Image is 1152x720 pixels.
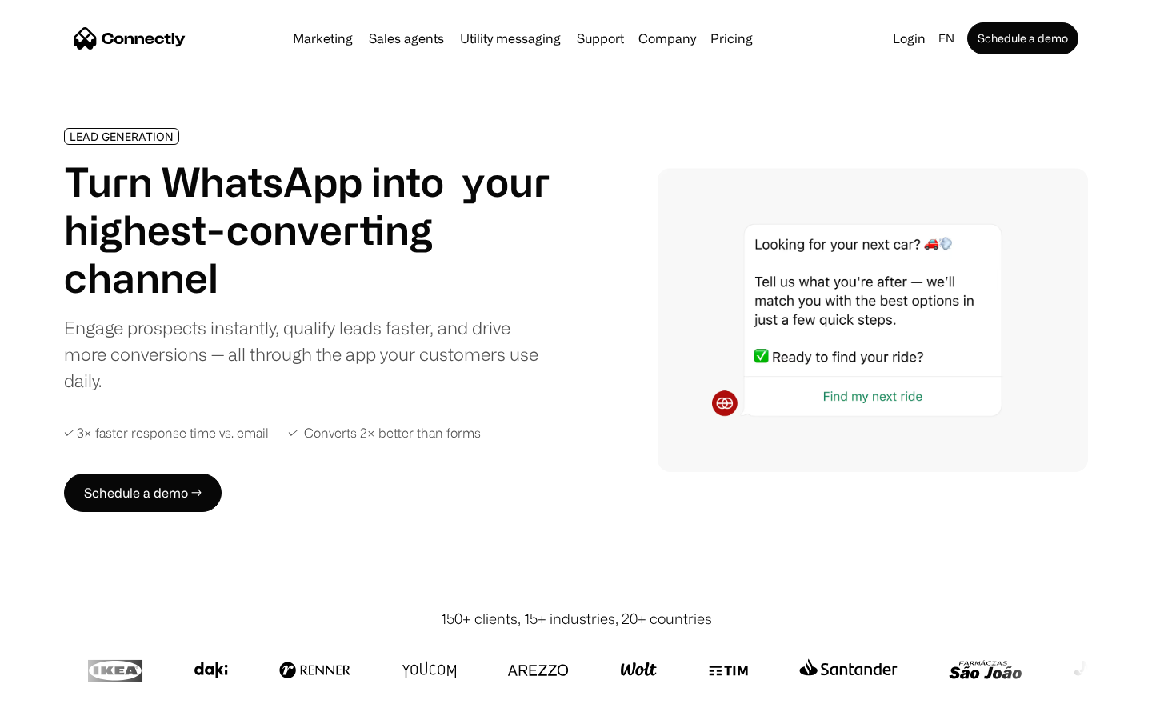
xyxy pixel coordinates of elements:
[570,32,630,45] a: Support
[938,27,954,50] div: en
[64,474,222,512] a: Schedule a demo →
[638,27,696,50] div: Company
[64,158,550,302] h1: Turn WhatsApp into your highest-converting channel
[286,32,359,45] a: Marketing
[64,426,269,441] div: ✓ 3× faster response time vs. email
[886,27,932,50] a: Login
[932,27,964,50] div: en
[634,27,701,50] div: Company
[16,690,96,714] aside: Language selected: English
[454,32,567,45] a: Utility messaging
[967,22,1078,54] a: Schedule a demo
[64,314,550,394] div: Engage prospects instantly, qualify leads faster, and drive more conversions — all through the ap...
[32,692,96,714] ul: Language list
[288,426,481,441] div: ✓ Converts 2× better than forms
[74,26,186,50] a: home
[70,130,174,142] div: LEAD GENERATION
[441,608,712,630] div: 150+ clients, 15+ industries, 20+ countries
[704,32,759,45] a: Pricing
[362,32,450,45] a: Sales agents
